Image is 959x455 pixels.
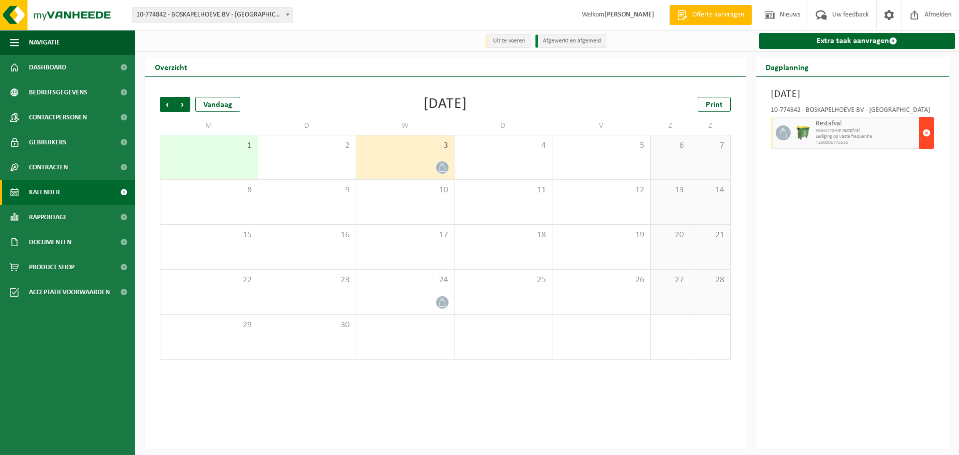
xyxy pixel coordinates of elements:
[455,117,553,135] td: D
[695,275,725,286] span: 28
[132,8,293,22] span: 10-774842 - BOSKAPELHOEVE BV - BUGGENHOUT
[535,34,606,48] li: Afgewerkt en afgemeld
[816,134,917,140] span: Lediging op vaste frequentie
[29,280,110,305] span: Acceptatievoorwaarden
[756,57,819,76] h2: Dagplanning
[361,230,449,241] span: 17
[656,185,685,196] span: 13
[706,101,723,109] span: Print
[29,255,74,280] span: Product Shop
[771,87,935,102] h3: [DATE]
[460,140,547,151] span: 4
[557,230,645,241] span: 19
[165,185,253,196] span: 8
[29,30,60,55] span: Navigatie
[29,55,66,80] span: Dashboard
[29,180,60,205] span: Kalender
[656,230,685,241] span: 20
[695,230,725,241] span: 21
[460,275,547,286] span: 25
[816,128,917,134] span: WB-0770-HP restafval
[263,185,351,196] span: 9
[165,275,253,286] span: 22
[557,275,645,286] span: 26
[771,107,935,117] div: 10-774842 - BOSKAPELHOEVE BV - [GEOGRAPHIC_DATA]
[361,185,449,196] span: 10
[698,97,731,112] a: Print
[29,230,71,255] span: Documenten
[669,5,752,25] a: Offerte aanvragen
[759,33,956,49] a: Extra taak aanvragen
[145,57,197,76] h2: Overzicht
[460,185,547,196] span: 11
[816,120,917,128] span: Restafval
[557,185,645,196] span: 12
[816,140,917,146] span: T250001775535
[29,80,87,105] span: Bedrijfsgegevens
[263,275,351,286] span: 23
[424,97,467,112] div: [DATE]
[258,117,357,135] td: D
[29,205,67,230] span: Rapportage
[485,34,530,48] li: Uit te voeren
[29,130,66,155] span: Gebruikers
[165,140,253,151] span: 1
[29,105,87,130] span: Contactpersonen
[361,140,449,151] span: 3
[552,117,651,135] td: V
[160,117,258,135] td: M
[690,117,730,135] td: Z
[132,7,293,22] span: 10-774842 - BOSKAPELHOEVE BV - BUGGENHOUT
[263,320,351,331] span: 30
[656,275,685,286] span: 27
[160,97,175,112] span: Vorige
[165,320,253,331] span: 29
[557,140,645,151] span: 5
[695,185,725,196] span: 14
[195,97,240,112] div: Vandaag
[656,140,685,151] span: 6
[356,117,455,135] td: W
[165,230,253,241] span: 15
[604,11,654,18] strong: [PERSON_NAME]
[690,10,747,20] span: Offerte aanvragen
[651,117,691,135] td: Z
[361,275,449,286] span: 24
[263,140,351,151] span: 2
[796,125,811,140] img: WB-0770-HPE-GN-50
[29,155,68,180] span: Contracten
[695,140,725,151] span: 7
[175,97,190,112] span: Volgende
[460,230,547,241] span: 18
[263,230,351,241] span: 16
